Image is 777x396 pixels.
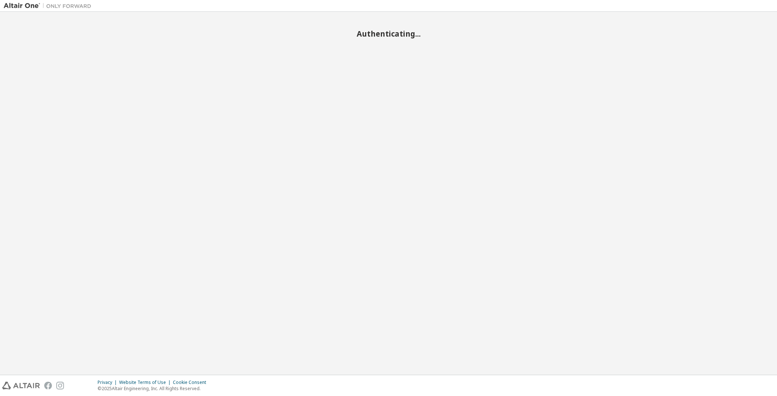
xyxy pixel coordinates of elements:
h2: Authenticating... [4,29,773,38]
img: Altair One [4,2,95,10]
p: © 2025 Altair Engineering, Inc. All Rights Reserved. [98,385,211,392]
img: instagram.svg [56,382,64,389]
img: altair_logo.svg [2,382,40,389]
div: Website Terms of Use [119,380,173,385]
div: Privacy [98,380,119,385]
img: facebook.svg [44,382,52,389]
div: Cookie Consent [173,380,211,385]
